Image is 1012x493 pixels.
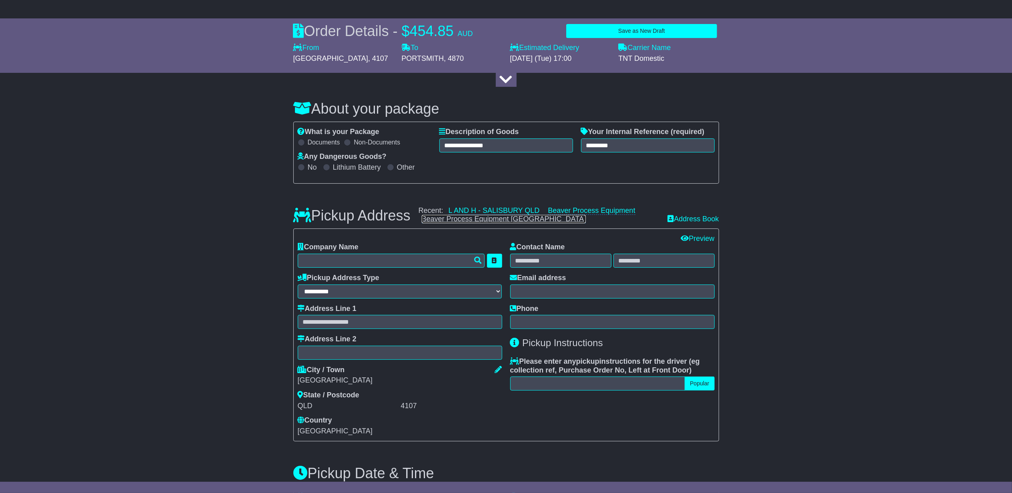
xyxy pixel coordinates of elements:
[619,44,671,52] label: Carrier Name
[510,274,566,283] label: Email address
[397,163,415,172] label: Other
[510,357,715,375] label: Please enter any instructions for the driver ( )
[449,206,540,215] a: L AND H - SALISBURY QLD
[293,208,411,224] h3: Pickup Address
[298,391,359,400] label: State / Postcode
[401,402,502,411] div: 4107
[576,357,599,365] span: pickup
[419,206,660,224] div: Recent:
[402,23,410,39] span: $
[298,274,379,283] label: Pickup Address Type
[298,305,357,313] label: Address Line 1
[681,234,714,242] a: Preview
[510,54,611,63] div: [DATE] (Tue) 17:00
[298,416,332,425] label: Country
[298,128,379,136] label: What is your Package
[298,243,359,252] label: Company Name
[308,138,340,146] label: Documents
[566,24,717,38] button: Save as New Draft
[298,402,399,411] div: QLD
[685,377,714,391] button: Popular
[298,335,357,344] label: Address Line 2
[333,163,381,172] label: Lithium Battery
[422,215,586,223] a: Beaver Process Equipment [GEOGRAPHIC_DATA]
[354,138,400,146] label: Non-Documents
[444,54,464,62] span: , 4870
[402,44,419,52] label: To
[293,465,719,481] h3: Pickup Date & Time
[510,357,700,374] span: eg collection ref, Purchase Order No, Left at Front Door
[667,215,719,224] a: Address Book
[298,152,387,161] label: Any Dangerous Goods?
[298,376,502,385] div: [GEOGRAPHIC_DATA]
[368,54,388,62] span: , 4107
[510,44,611,52] label: Estimated Delivery
[581,128,705,136] label: Your Internal Reference (required)
[298,427,373,435] span: [GEOGRAPHIC_DATA]
[298,366,345,375] label: City / Town
[293,54,368,62] span: [GEOGRAPHIC_DATA]
[293,101,719,117] h3: About your package
[293,22,473,40] div: Order Details -
[522,337,603,348] span: Pickup Instructions
[510,305,539,313] label: Phone
[548,206,635,215] a: Beaver Process Equipment
[439,128,519,136] label: Description of Goods
[410,23,454,39] span: 454.85
[308,163,317,172] label: No
[458,30,473,38] span: AUD
[402,54,444,62] span: PORTSMITH
[293,44,319,52] label: From
[619,54,719,63] div: TNT Domestic
[510,243,565,252] label: Contact Name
